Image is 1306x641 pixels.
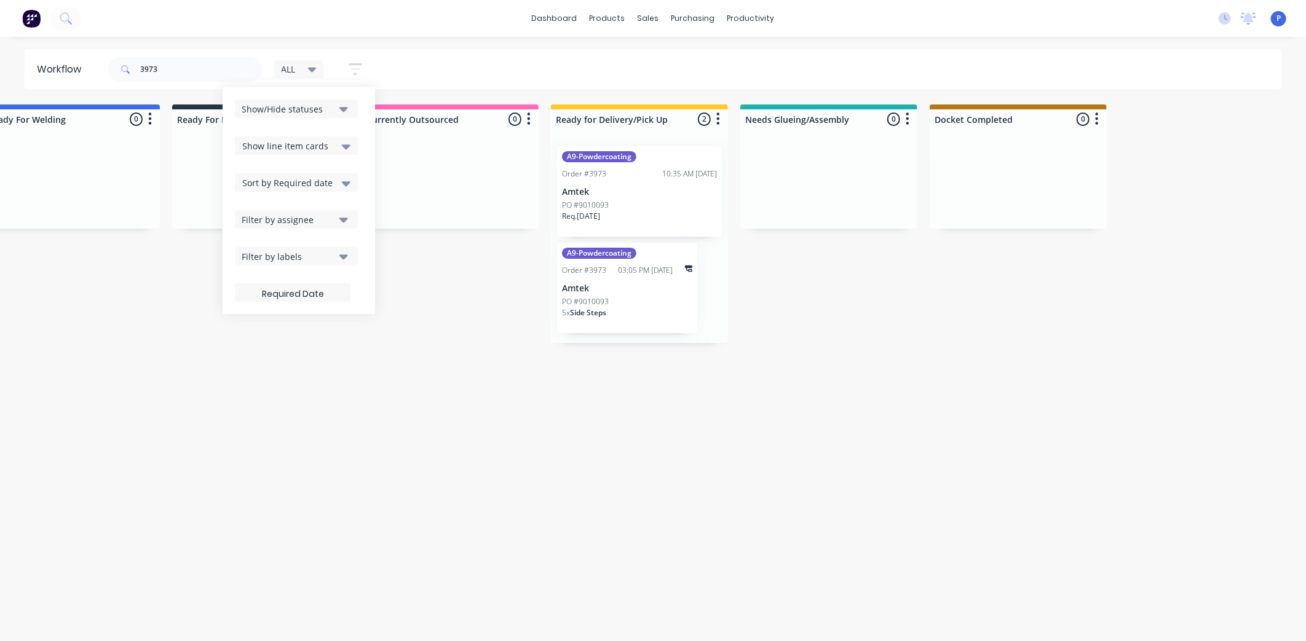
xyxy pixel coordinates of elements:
[562,307,570,318] span: 5 x
[242,103,334,116] div: Show/Hide statuses
[242,176,333,189] span: Sort by Required date
[562,248,636,259] div: A9-Powdercoating
[557,243,697,333] div: A9-PowdercoatingOrder #397303:05 PM [DATE]AmtekPO #90100935xSide Steps
[562,168,606,179] div: Order #3973
[562,211,600,222] p: Req. [DATE]
[22,9,41,28] img: Factory
[526,9,584,28] a: dashboard
[665,9,721,28] div: purchasing
[242,250,334,263] div: Filter by labels
[557,146,722,237] div: A9-PowdercoatingOrder #397310:35 AM [DATE]AmtekPO #9010093Req.[DATE]
[562,187,717,197] p: Amtek
[562,283,692,294] p: Amtek
[282,63,296,76] span: ALL
[562,296,609,307] p: PO #9010093
[1276,13,1281,24] span: P
[140,57,262,82] input: Search for orders...
[619,265,673,276] div: 03:05 PM [DATE]
[631,9,665,28] div: sales
[562,200,609,211] p: PO #9010093
[721,9,781,28] div: productivity
[584,9,631,28] div: products
[242,213,334,226] div: Filter by assignee
[562,265,606,276] div: Order #3973
[235,282,350,306] input: Required Date
[242,140,328,152] span: Show line item cards
[570,307,606,318] span: Side Steps
[662,168,717,179] div: 10:35 AM [DATE]
[37,62,87,77] div: Workflow
[562,151,636,162] div: A9-Powdercoating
